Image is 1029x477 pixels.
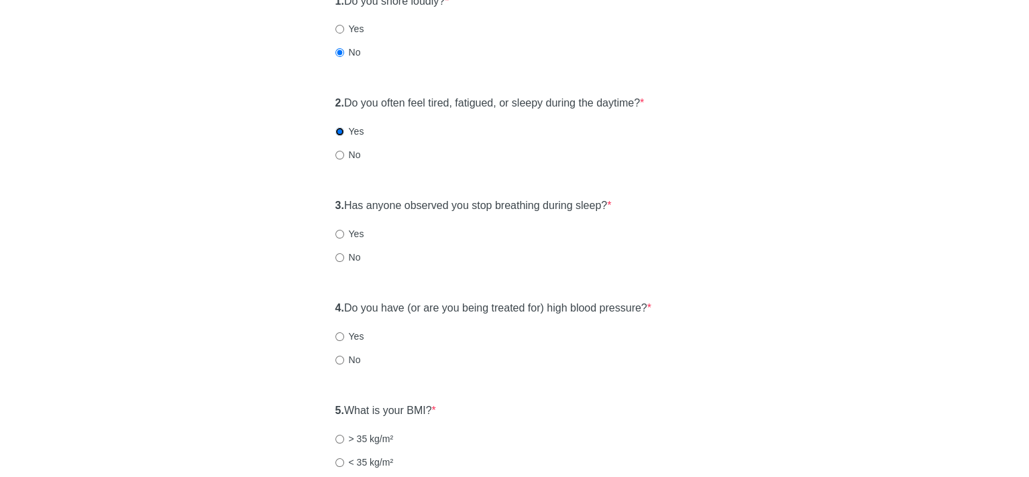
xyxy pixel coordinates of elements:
label: No [335,353,361,366]
input: Yes [335,230,344,238]
label: No [335,46,361,59]
input: No [335,356,344,364]
label: Do you have (or are you being treated for) high blood pressure? [335,301,651,316]
label: Do you often feel tired, fatigued, or sleepy during the daytime? [335,96,645,111]
strong: 5. [335,405,344,416]
input: > 35 kg/m² [335,435,344,444]
strong: 4. [335,302,344,314]
label: What is your BMI? [335,403,436,419]
label: No [335,251,361,264]
label: Yes [335,125,364,138]
label: Has anyone observed you stop breathing during sleep? [335,198,612,214]
input: No [335,48,344,57]
label: Yes [335,22,364,36]
label: Yes [335,227,364,241]
input: No [335,253,344,262]
label: No [335,148,361,161]
strong: 3. [335,200,344,211]
label: < 35 kg/m² [335,456,394,469]
input: No [335,151,344,159]
input: Yes [335,332,344,341]
label: Yes [335,330,364,343]
label: > 35 kg/m² [335,432,394,446]
input: Yes [335,25,344,33]
input: Yes [335,127,344,136]
strong: 2. [335,97,344,109]
input: < 35 kg/m² [335,458,344,467]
